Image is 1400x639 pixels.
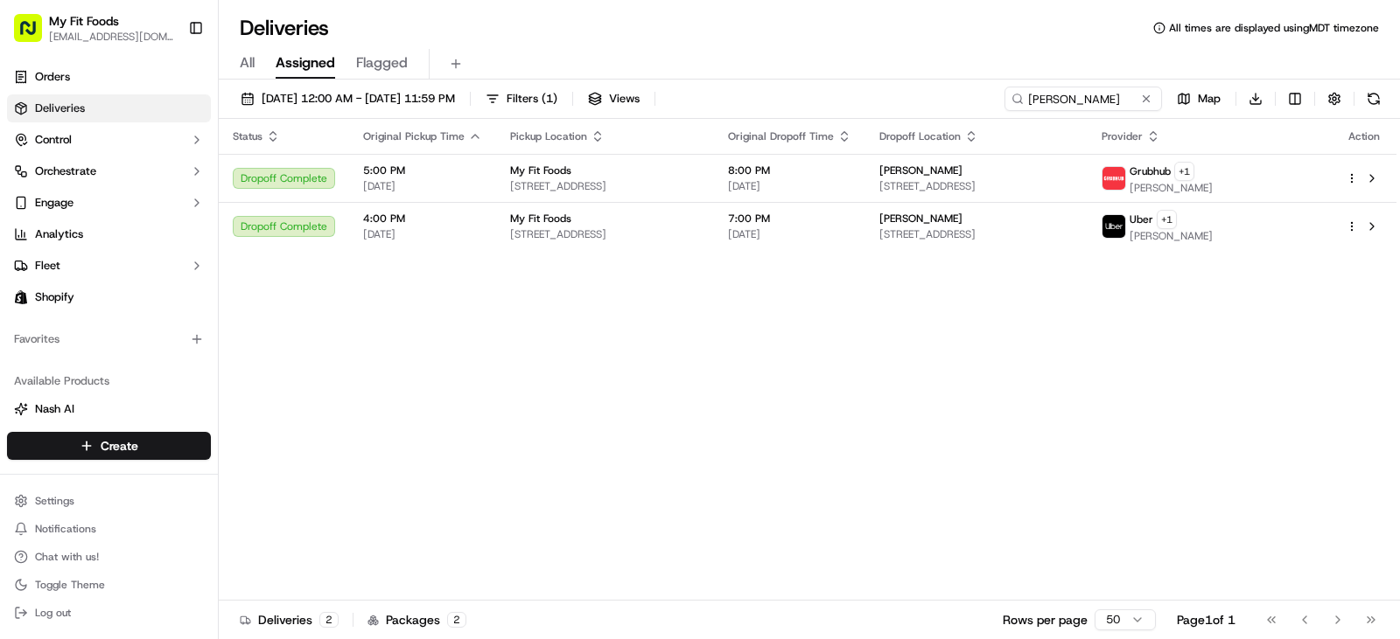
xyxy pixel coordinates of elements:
button: Filters(1) [478,87,565,111]
span: Flagged [356,52,408,73]
a: Deliveries [7,94,211,122]
span: Settings [35,494,74,508]
span: [PERSON_NAME] [1130,181,1213,195]
span: Chat with us! [35,550,99,564]
button: Create [7,432,211,460]
span: [DATE] [363,179,482,193]
span: Map [1198,91,1221,107]
span: My Fit Foods [510,163,571,177]
span: Orders [35,69,70,85]
img: Shopify logo [14,290,28,304]
span: Assigned [276,52,335,73]
div: Packages [367,611,466,629]
button: Refresh [1361,87,1386,111]
button: [EMAIL_ADDRESS][DOMAIN_NAME] [49,30,174,44]
a: Analytics [7,220,211,248]
span: [DATE] [728,179,851,193]
span: ( 1 ) [542,91,557,107]
span: Provider [1102,129,1143,143]
span: 8:00 PM [728,163,851,177]
button: +1 [1174,162,1194,181]
button: Orchestrate [7,157,211,185]
span: Nash AI [35,401,74,417]
span: 7:00 PM [728,212,851,226]
span: All [240,52,255,73]
span: My Fit Foods [510,212,571,226]
button: Map [1169,87,1228,111]
a: Orders [7,63,211,91]
div: Available Products [7,367,211,395]
button: My Fit Foods [49,12,119,30]
div: Deliveries [240,611,339,629]
span: [DATE] [363,227,482,241]
span: 4:00 PM [363,212,482,226]
span: All times are displayed using MDT timezone [1169,21,1379,35]
button: Fleet [7,252,211,280]
img: uber-new-logo.jpeg [1102,215,1125,238]
span: Log out [35,606,71,620]
span: Deliveries [35,101,85,116]
button: Notifications [7,517,211,541]
span: Grubhub [1130,164,1171,178]
input: Type to search [1004,87,1162,111]
span: 5:00 PM [363,163,482,177]
button: Log out [7,601,211,625]
span: [PERSON_NAME] [879,212,962,226]
span: Fleet [35,258,60,274]
button: Views [580,87,647,111]
div: Action [1346,129,1382,143]
span: Shopify [35,289,74,305]
span: Uber [1130,212,1153,226]
button: Engage [7,189,211,217]
div: 2 [319,612,339,628]
span: Status [233,129,262,143]
span: Original Pickup Time [363,129,465,143]
span: [PERSON_NAME] [879,163,962,177]
span: [DATE] [728,227,851,241]
span: [DATE] 12:00 AM - [DATE] 11:59 PM [262,91,455,107]
span: [STREET_ADDRESS] [510,179,700,193]
span: Analytics [35,226,83,242]
span: Control [35,132,72,148]
a: Nash AI [14,401,204,417]
p: Rows per page [1003,611,1088,629]
button: Chat with us! [7,545,211,569]
span: Views [609,91,640,107]
button: Control [7,126,211,154]
a: Shopify [7,283,211,311]
span: Filters [507,91,557,107]
span: Create [101,437,138,455]
button: +1 [1157,210,1177,229]
span: [PERSON_NAME] [1130,229,1213,243]
div: 2 [447,612,466,628]
span: Original Dropoff Time [728,129,834,143]
button: Toggle Theme [7,573,211,597]
span: [STREET_ADDRESS] [510,227,700,241]
h1: Deliveries [240,14,329,42]
div: Page 1 of 1 [1177,611,1235,629]
span: Engage [35,195,73,211]
span: Notifications [35,522,96,536]
span: Dropoff Location [879,129,961,143]
div: Favorites [7,325,211,353]
button: Nash AI [7,395,211,423]
span: Orchestrate [35,163,96,179]
button: My Fit Foods[EMAIL_ADDRESS][DOMAIN_NAME] [7,7,181,49]
img: 5e692f75ce7d37001a5d71f1 [1102,167,1125,190]
span: Toggle Theme [35,578,105,592]
button: Settings [7,489,211,513]
button: [DATE] 12:00 AM - [DATE] 11:59 PM [233,87,463,111]
span: [STREET_ADDRESS] [879,227,1074,241]
span: Pickup Location [510,129,587,143]
span: [STREET_ADDRESS] [879,179,1074,193]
